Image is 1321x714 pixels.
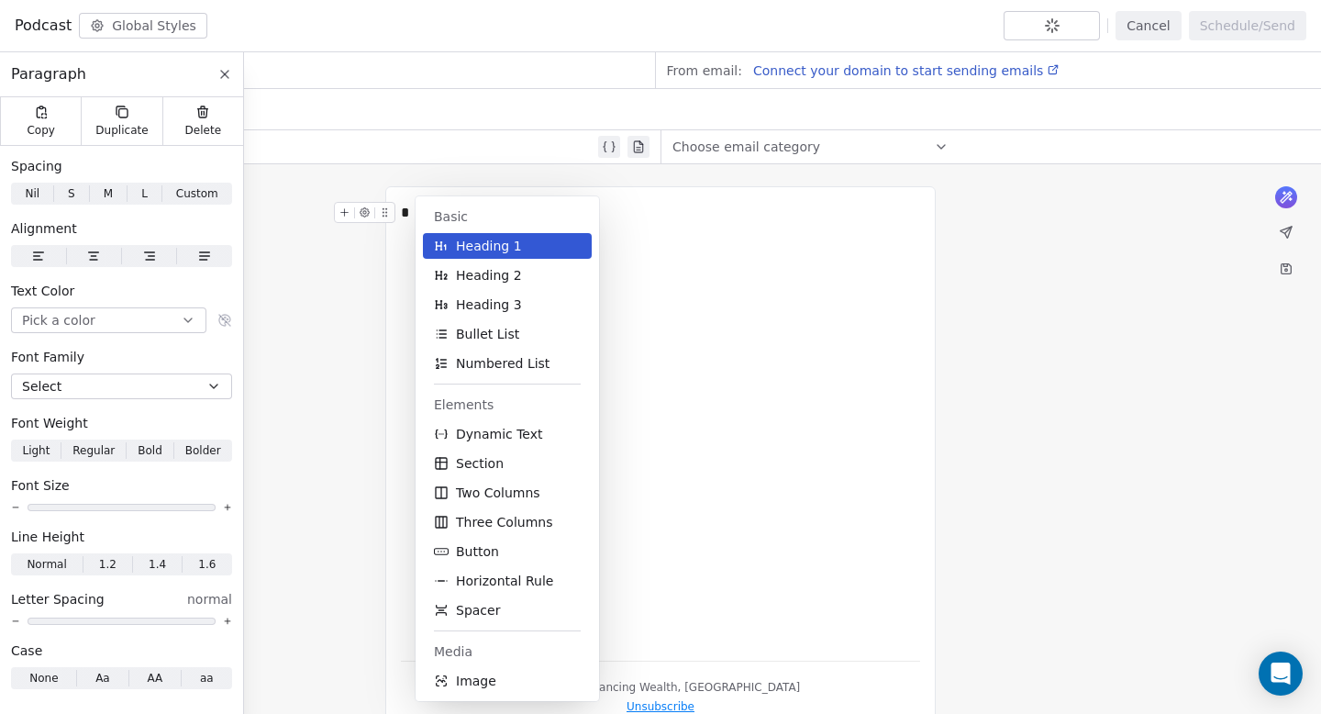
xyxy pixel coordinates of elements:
[22,377,61,396] span: Select
[11,63,86,85] span: Paragraph
[423,262,592,288] button: Heading 2
[423,568,592,594] button: Horizontal Rule
[99,556,117,573] span: 1.2
[456,484,540,502] span: Two Columns
[79,13,207,39] button: Global Styles
[147,670,162,686] span: AA
[15,15,72,37] span: Podcast
[11,476,70,495] span: Font Size
[11,348,84,366] span: Font Family
[11,590,105,608] span: Letter Spacing
[1259,652,1303,696] div: Open Intercom Messenger
[68,185,75,202] span: S
[95,123,148,138] span: Duplicate
[456,425,543,443] span: Dynamic Text
[672,138,820,156] span: Choose email category
[434,207,581,226] span: Basic
[456,354,549,373] span: Numbered List
[11,307,206,333] button: Pick a color
[95,670,110,686] span: Aa
[27,123,55,138] span: Copy
[423,233,592,259] button: Heading 1
[456,542,499,561] span: Button
[423,509,592,535] button: Three Columns
[746,60,1060,82] a: Connect your domain to start sending emails
[27,556,66,573] span: Normal
[456,513,552,531] span: Three Columns
[667,61,742,80] span: From email:
[141,185,148,202] span: L
[434,642,581,661] span: Media
[72,442,115,459] span: Regular
[11,528,84,546] span: Line Height
[456,266,522,284] span: Heading 2
[11,219,77,238] span: Alignment
[11,414,88,432] span: Font Weight
[11,157,62,175] span: Spacing
[423,421,592,447] button: Dynamic Text
[423,351,592,376] button: Numbered List
[149,556,166,573] span: 1.4
[753,63,1043,78] span: Connect your domain to start sending emails
[456,296,522,314] span: Heading 3
[456,672,496,690] span: Image
[456,454,504,473] span: Section
[29,670,58,686] span: None
[456,325,519,343] span: Bullet List
[104,185,113,202] span: M
[11,282,74,300] span: Text Color
[423,451,592,476] button: Section
[185,123,222,138] span: Delete
[423,539,592,564] button: Button
[1116,11,1181,40] button: Cancel
[456,572,553,590] span: Horizontal Rule
[187,590,232,608] span: normal
[200,670,214,686] span: aa
[176,185,218,202] span: Custom
[423,321,592,347] button: Bullet List
[138,442,162,459] span: Bold
[423,668,592,694] button: Image
[423,480,592,506] button: Two Columns
[198,556,216,573] span: 1.6
[423,292,592,318] button: Heading 3
[434,396,581,414] span: Elements
[185,442,221,459] span: Bolder
[22,442,50,459] span: Light
[423,597,592,623] button: Spacer
[25,185,39,202] span: Nil
[11,641,42,660] span: Case
[456,237,522,255] span: Heading 1
[456,601,500,619] span: Spacer
[1189,11,1306,40] button: Schedule/Send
